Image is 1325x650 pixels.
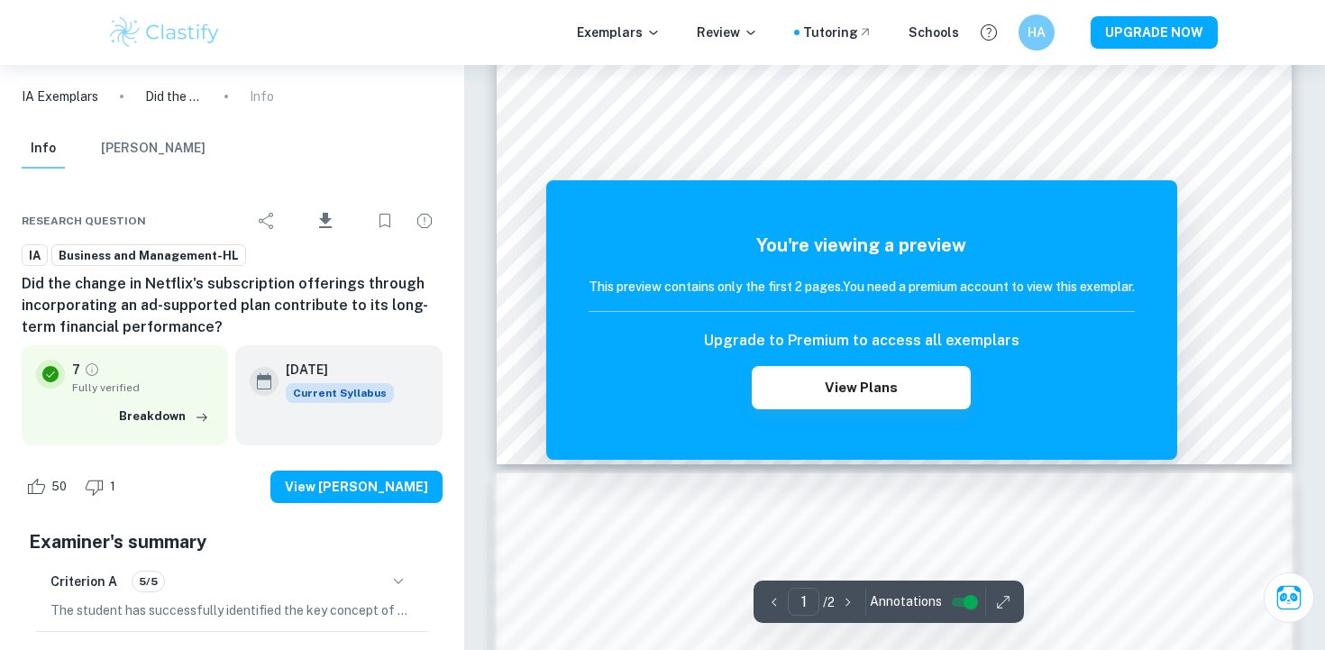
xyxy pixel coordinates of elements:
[51,244,246,267] a: Business and Management-HL
[250,87,274,106] p: Info
[803,23,873,42] a: Tutoring
[145,87,203,106] p: Did the change in Netflix's subscription offerings through incorporating an ad-supported plan con...
[22,213,146,229] span: Research question
[870,592,942,611] span: Annotations
[1027,23,1047,42] h6: HA
[101,129,206,169] button: [PERSON_NAME]
[288,197,363,244] div: Download
[752,366,970,409] button: View Plans
[23,247,47,265] span: IA
[114,403,214,430] button: Breakdown
[270,471,443,503] button: View [PERSON_NAME]
[1019,14,1055,50] button: HA
[100,478,125,496] span: 1
[407,203,443,239] div: Report issue
[589,277,1135,297] h6: This preview contains only the first 2 pages. You need a premium account to view this exemplar.
[1264,572,1314,623] button: Ask Clai
[107,14,222,50] img: Clastify logo
[72,360,80,380] p: 7
[132,573,164,590] span: 5/5
[367,203,403,239] div: Bookmark
[52,247,245,265] span: Business and Management-HL
[286,383,394,403] span: Current Syllabus
[909,23,959,42] a: Schools
[22,129,65,169] button: Info
[589,232,1135,259] h5: You're viewing a preview
[50,572,117,591] h6: Criterion A
[72,380,214,396] span: Fully verified
[22,244,48,267] a: IA
[697,23,758,42] p: Review
[41,478,77,496] span: 50
[29,528,435,555] h5: Examiner's summary
[704,330,1019,352] h6: Upgrade to Premium to access all exemplars
[22,273,443,338] h6: Did the change in Netflix's subscription offerings through incorporating an ad-supported plan con...
[22,472,77,501] div: Like
[84,362,100,378] a: Grade fully verified
[249,203,285,239] div: Share
[286,383,394,403] div: This exemplar is based on the current syllabus. Feel free to refer to it for inspiration/ideas wh...
[22,87,98,106] a: IA Exemplars
[577,23,661,42] p: Exemplars
[80,472,125,501] div: Dislike
[823,592,835,612] p: / 2
[1091,16,1218,49] button: UPGRADE NOW
[973,17,1004,48] button: Help and Feedback
[286,360,379,380] h6: [DATE]
[50,600,414,620] p: The student has successfully identified the key concept of change, which is clearly articulated i...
